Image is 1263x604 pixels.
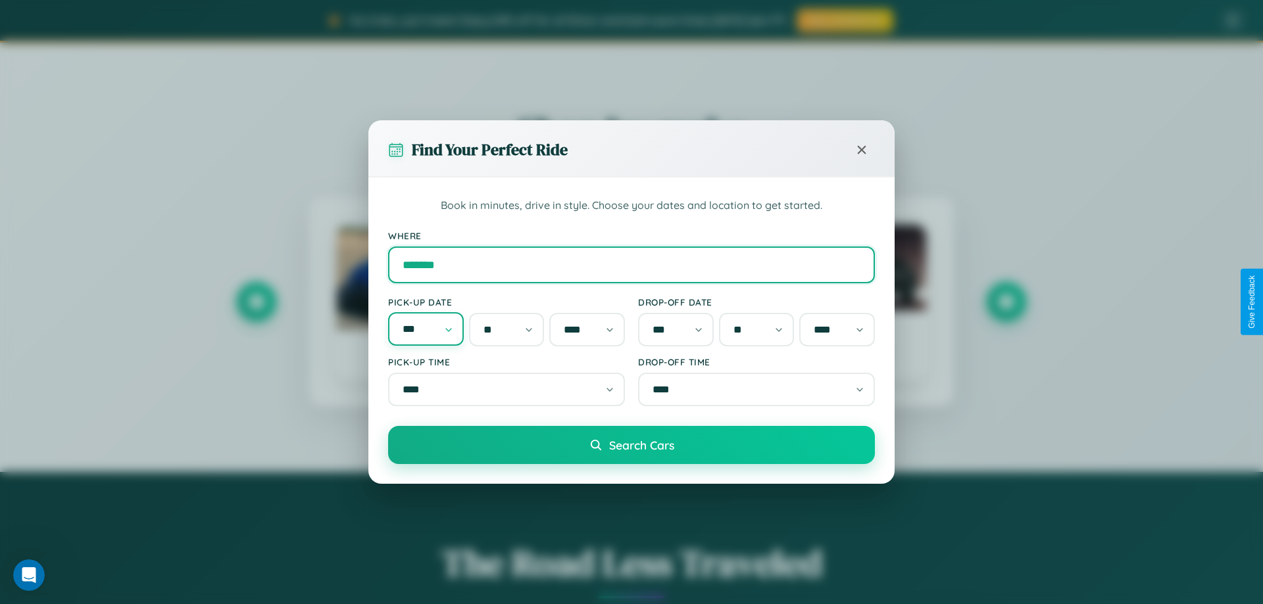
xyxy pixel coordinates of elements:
[609,438,674,452] span: Search Cars
[388,356,625,367] label: Pick-up Time
[412,139,568,160] h3: Find Your Perfect Ride
[638,356,875,367] label: Drop-off Time
[638,296,875,308] label: Drop-off Date
[388,197,875,214] p: Book in minutes, drive in style. Choose your dates and location to get started.
[388,296,625,308] label: Pick-up Date
[388,426,875,464] button: Search Cars
[388,230,875,241] label: Where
